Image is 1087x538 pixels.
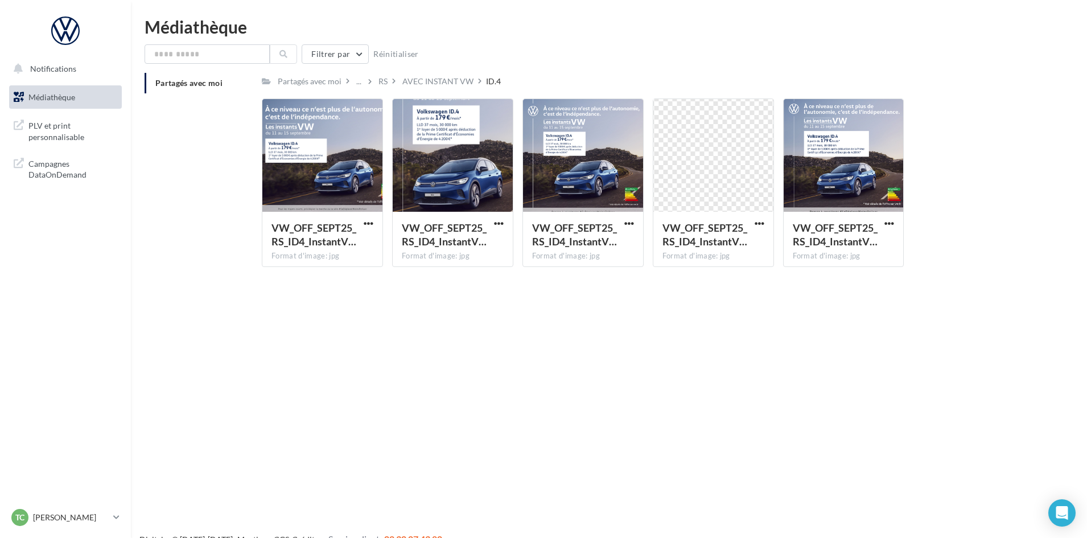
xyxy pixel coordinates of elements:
[271,251,373,261] div: Format d'image: jpg
[7,151,124,185] a: Campagnes DataOnDemand
[486,76,501,87] div: ID.4
[369,47,423,61] button: Réinitialiser
[532,251,634,261] div: Format d'image: jpg
[28,118,117,142] span: PLV et print personnalisable
[9,507,122,528] a: TC [PERSON_NAME]
[15,512,24,523] span: TC
[28,92,75,102] span: Médiathèque
[7,57,120,81] button: Notifications
[402,221,487,248] span: VW_OFF_SEPT25_RS_ID4_InstantVW_STORY
[402,76,473,87] div: AVEC INSTANT VW
[7,85,124,109] a: Médiathèque
[33,512,109,523] p: [PERSON_NAME]
[402,251,504,261] div: Format d'image: jpg
[278,76,341,87] div: Partagés avec moi
[354,73,364,89] div: ...
[7,113,124,147] a: PLV et print personnalisable
[662,221,747,248] span: VW_OFF_SEPT25_RS_ID4_InstantVW_INSTAGRAM
[145,18,1073,35] div: Médiathèque
[793,221,878,248] span: VW_OFF_SEPT25_RS_ID4_InstantVW_GMB_720x720
[662,251,764,261] div: Format d'image: jpg
[30,64,76,73] span: Notifications
[532,221,617,248] span: VW_OFF_SEPT25_RS_ID4_InstantVW_CARRE
[378,76,388,87] div: RS
[28,156,117,180] span: Campagnes DataOnDemand
[271,221,356,248] span: VW_OFF_SEPT25_RS_ID4_InstantVW_GMB
[793,251,895,261] div: Format d'image: jpg
[302,44,369,64] button: Filtrer par
[155,78,223,88] span: Partagés avec moi
[1048,499,1076,527] div: Open Intercom Messenger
